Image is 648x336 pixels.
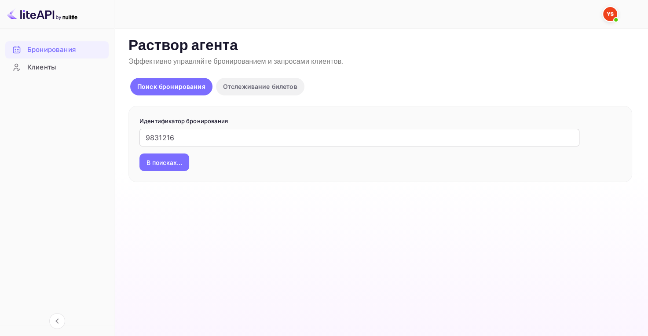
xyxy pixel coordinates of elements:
[139,153,189,171] button: В поисках...
[146,158,182,167] ya-tr-span: В поисках...
[128,37,238,55] ya-tr-span: Раствор агента
[139,129,579,146] input: Введите идентификатор бронирования (например, 63782194)
[5,41,109,58] a: Бронирования
[5,59,109,75] a: Клиенты
[137,83,205,90] ya-tr-span: Поиск бронирования
[223,83,297,90] ya-tr-span: Отслеживание билетов
[139,117,228,124] ya-tr-span: Идентификатор бронирования
[128,57,343,66] ya-tr-span: Эффективно управляйте бронированием и запросами клиентов.
[49,313,65,329] button: Свернуть навигацию
[603,7,617,21] img: Служба Поддержки Яндекса
[5,59,109,76] div: Клиенты
[5,41,109,58] div: Бронирования
[7,7,77,21] img: Логотип LiteAPI
[27,62,56,73] ya-tr-span: Клиенты
[27,45,76,55] ya-tr-span: Бронирования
